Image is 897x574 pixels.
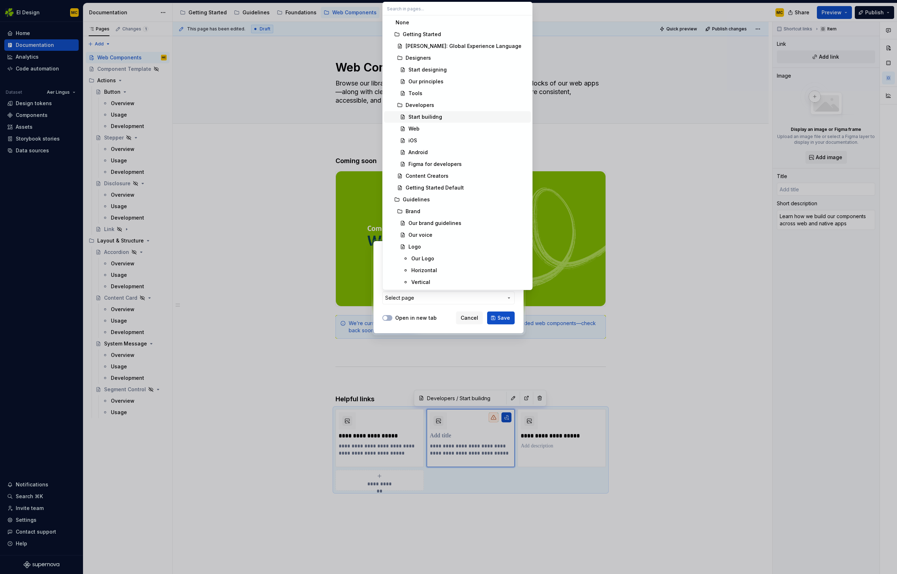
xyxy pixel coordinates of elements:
div: Designers [406,54,431,62]
div: Logo [408,243,421,250]
div: Brand [406,208,420,215]
div: Our Logo [411,255,434,262]
div: Tools [408,90,422,97]
div: Content Creators [406,172,448,180]
div: Our voice [408,231,432,239]
div: Horizontal [411,267,437,274]
div: Getting Started [403,31,441,38]
div: Developers [406,102,434,109]
div: Getting Started Default [406,184,464,191]
div: Figma for developers [408,161,462,168]
div: iOS [408,137,417,144]
div: Search in pages... [383,15,532,290]
div: Guidelines [403,196,430,203]
div: Android [408,149,428,156]
div: [PERSON_NAME]: Global Experience Language [406,43,521,50]
div: Web [408,125,420,132]
div: Vertical [411,279,430,286]
div: Our principles [408,78,443,85]
div: Start builidng [408,113,442,121]
div: Our brand guidelines [408,220,461,227]
input: Search in pages... [383,2,532,15]
div: Start designing [408,66,447,73]
div: None [396,19,409,26]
